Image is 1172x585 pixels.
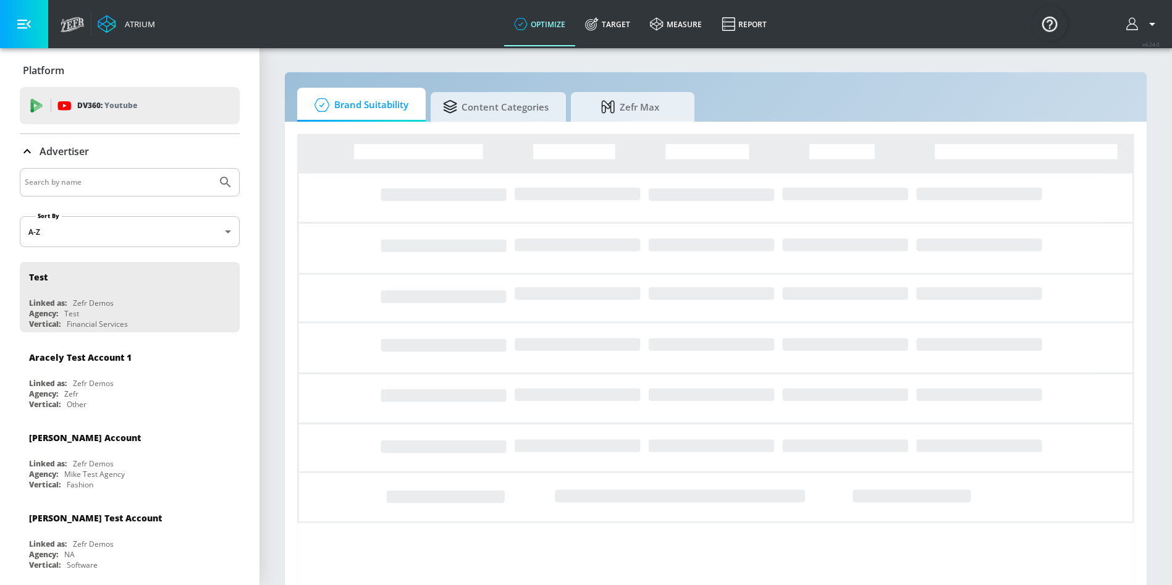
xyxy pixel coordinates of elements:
div: Platform [20,53,240,88]
div: Aracely Test Account 1Linked as:Zefr DemosAgency:ZefrVertical:Other [20,342,240,413]
div: Test [64,308,79,319]
div: Zefr Demos [73,458,114,469]
div: Advertiser [20,134,240,169]
div: Agency: [29,389,58,399]
div: Mike Test Agency [64,469,125,479]
div: TestLinked as:Zefr DemosAgency:TestVertical:Financial Services [20,262,240,332]
div: Zefr Demos [73,378,114,389]
div: DV360: Youtube [20,87,240,124]
div: Test [29,271,48,283]
a: Target [575,2,640,46]
div: Agency: [29,549,58,560]
div: Atrium [120,19,155,30]
div: Agency: [29,469,58,479]
a: optimize [504,2,575,46]
div: Fashion [67,479,93,490]
p: DV360: [77,99,137,112]
div: Vertical: [29,560,61,570]
div: A-Z [20,216,240,247]
div: [PERSON_NAME] Test AccountLinked as:Zefr DemosAgency:NAVertical:Software [20,503,240,573]
div: Linked as: [29,298,67,308]
span: Brand Suitability [310,90,408,120]
div: Vertical: [29,479,61,490]
div: Financial Services [67,319,128,329]
div: Zefr [64,389,78,399]
div: Vertical: [29,319,61,329]
div: Software [67,560,98,570]
span: Zefr Max [583,92,677,122]
div: Other [67,399,86,410]
div: NA [64,549,75,560]
label: Sort By [35,212,62,220]
div: Agency: [29,308,58,319]
div: [PERSON_NAME] AccountLinked as:Zefr DemosAgency:Mike Test AgencyVertical:Fashion [20,423,240,493]
div: [PERSON_NAME] Account [29,432,141,444]
span: Content Categories [443,92,549,122]
span: v 4.24.0 [1142,41,1160,48]
button: Open Resource Center [1032,6,1067,41]
input: Search by name [25,174,212,190]
a: Atrium [98,15,155,33]
a: Report [712,2,777,46]
div: Linked as: [29,378,67,389]
div: Linked as: [29,539,67,549]
div: Linked as: [29,458,67,469]
div: Vertical: [29,399,61,410]
div: Zefr Demos [73,298,114,308]
div: Zefr Demos [73,539,114,549]
p: Platform [23,64,64,77]
p: Advertiser [40,145,89,158]
p: Youtube [104,99,137,112]
div: [PERSON_NAME] Test Account [29,512,162,524]
div: Aracely Test Account 1 [29,351,132,363]
a: measure [640,2,712,46]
